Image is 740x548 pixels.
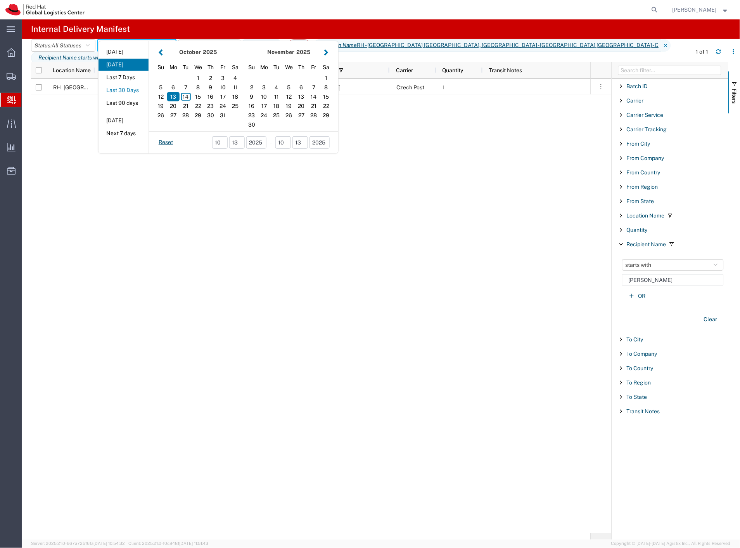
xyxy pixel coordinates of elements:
[283,92,295,101] div: 12
[308,111,320,120] div: 28
[270,101,283,111] div: 18
[627,112,664,118] span: Carrier Service
[295,61,308,73] div: Thursday
[52,42,81,49] span: All Statuses
[627,97,644,104] span: Carrier
[5,4,85,16] img: logo
[192,73,204,83] div: 1
[489,67,522,73] span: Transit Notes
[270,61,283,73] div: Tuesday
[283,111,295,120] div: 26
[297,49,311,55] span: 2025
[673,5,717,14] span: Filip Lizuch
[627,365,654,371] span: To Country
[626,261,652,269] span: starts with
[180,111,192,120] div: 28
[292,136,308,149] input: dd
[270,139,272,147] span: -
[627,408,660,414] span: Transit Notes
[99,46,149,58] button: [DATE]
[99,115,149,127] button: [DATE]
[204,83,217,92] div: 9
[622,259,724,271] button: starts with
[217,111,229,120] div: 31
[180,49,201,55] strong: October
[258,111,270,120] div: 24
[167,83,180,92] div: 6
[192,83,204,92] div: 8
[99,59,149,71] button: [DATE]
[246,120,258,129] div: 30
[217,61,229,73] div: Friday
[180,61,192,73] div: Tuesday
[229,73,242,83] div: 4
[396,84,425,90] span: Czech Post
[217,83,229,92] div: 10
[638,292,646,300] span: OR
[258,92,270,101] div: 10
[31,19,130,39] h4: Internal Delivery Manifest
[295,101,308,111] div: 20
[320,73,332,83] div: 1
[443,84,445,90] span: 1
[627,126,667,132] span: Carrier Tracking
[203,49,217,55] span: 2025
[696,48,710,56] div: 1 of 1
[180,92,192,101] div: 14
[622,289,652,303] button: OR
[167,101,180,111] div: 20
[268,49,295,55] strong: November
[99,97,149,109] button: Last 90 days
[155,92,167,101] div: 12
[308,101,320,111] div: 21
[627,394,647,400] span: To State
[31,541,125,546] span: Server: 2025.21.0-667a72bf6fa
[217,101,229,111] div: 24
[155,83,167,92] div: 5
[622,274,724,286] input: Enter the criteria
[38,54,103,62] i: Recipient Name starts with
[167,111,180,120] div: 27
[258,101,270,111] div: 17
[627,184,658,190] span: From Region
[159,139,173,146] a: Reset
[618,66,721,75] input: Filter Columns Input
[627,336,643,343] span: To City
[229,92,242,101] div: 18
[731,89,738,104] span: Filters
[258,61,270,73] div: Monday
[611,541,731,547] span: Copyright © [DATE]-[DATE] Agistix Inc., All Rights Reserved
[246,92,258,101] div: 9
[180,101,192,111] div: 21
[627,169,660,176] span: From Country
[99,127,149,139] button: Next 7 days
[155,101,167,111] div: 19
[627,241,666,247] span: Recipient Name
[612,79,728,540] div: Filter List 18 Filters
[93,541,125,546] span: [DATE] 10:54:32
[295,111,308,120] div: 27
[270,111,283,120] div: 25
[672,5,730,14] button: [PERSON_NAME]
[308,61,320,73] div: Friday
[99,84,149,96] button: Last 30 Days
[180,83,192,92] div: 7
[246,136,266,149] input: yyyy
[246,101,258,111] div: 16
[627,351,657,357] span: To Company
[308,92,320,101] div: 14
[283,61,295,73] div: Wednesday
[320,61,332,73] div: Saturday
[155,61,167,73] div: Sunday
[167,92,180,101] div: 13
[698,313,724,326] button: Clear
[204,92,217,101] div: 16
[192,111,204,120] div: 29
[31,52,150,64] span: Recipient Name starts with samuel
[192,101,204,111] div: 22
[229,136,245,149] input: dd
[99,71,149,84] button: Last 7 Days
[320,111,332,120] div: 29
[309,136,330,149] input: yyyy
[179,541,208,546] span: [DATE] 11:51:43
